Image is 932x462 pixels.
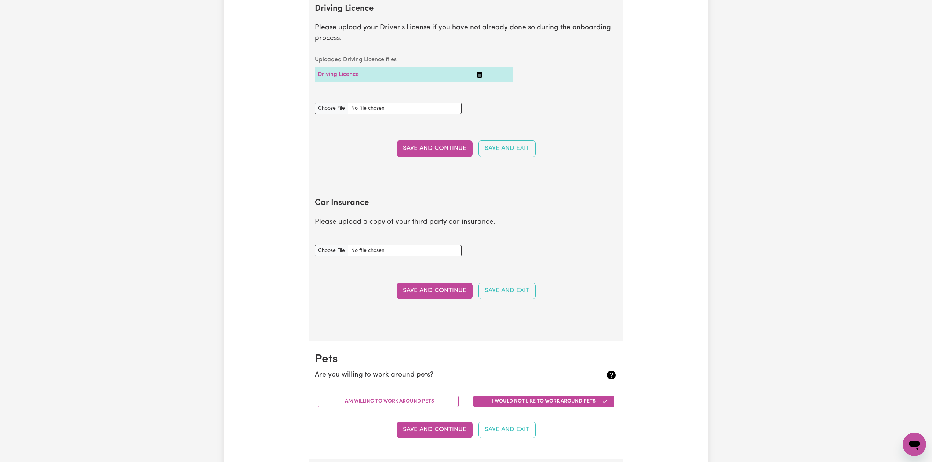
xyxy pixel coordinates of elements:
h2: Pets [315,352,617,366]
button: Delete Driving Licence [477,70,483,79]
p: Are you willing to work around pets? [315,370,567,381]
button: I would not like to work around pets [473,396,614,407]
button: Save and Continue [397,422,473,438]
button: Save and Continue [397,283,473,299]
button: Save and Exit [478,422,536,438]
a: Driving Licence [318,71,359,77]
h2: Driving Licence [315,4,617,14]
button: Save and Exit [478,283,536,299]
p: Please upload a copy of your third party car insurance. [315,217,617,228]
button: I am willing to work around pets [318,396,459,407]
p: Please upload your Driver's License if you have not already done so during the onboarding process. [315,23,617,44]
caption: Uploaded Driving Licence files [315,52,513,67]
iframe: Button to launch messaging window [903,433,926,456]
button: Save and Exit [478,140,536,157]
h2: Car Insurance [315,198,617,208]
button: Save and Continue [397,140,473,157]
